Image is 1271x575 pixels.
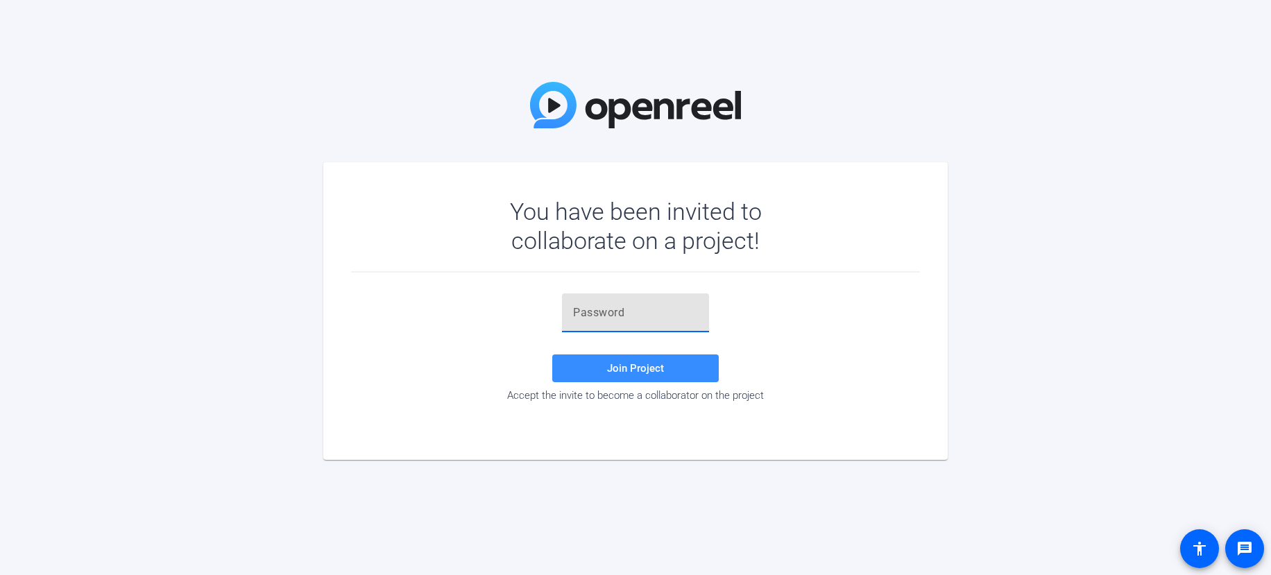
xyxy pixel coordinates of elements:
[351,389,920,402] div: Accept the invite to become a collaborator on the project
[1236,540,1253,557] mat-icon: message
[573,304,698,321] input: Password
[552,354,719,382] button: Join Project
[470,197,802,255] div: You have been invited to collaborate on a project!
[1191,540,1208,557] mat-icon: accessibility
[607,362,664,375] span: Join Project
[530,82,741,128] img: OpenReel Logo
